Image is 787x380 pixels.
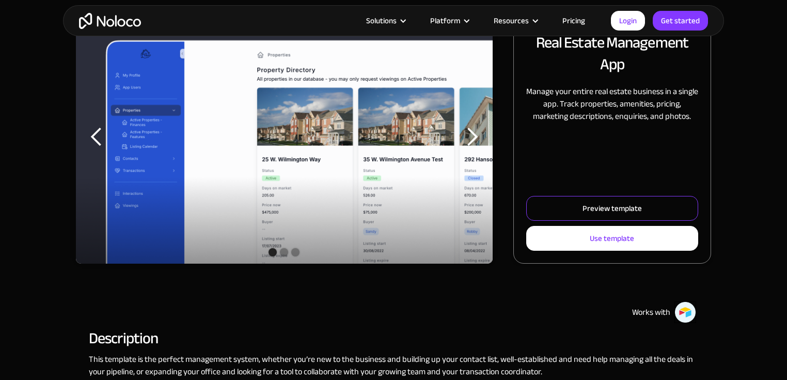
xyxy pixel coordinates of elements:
div: 1 of 3 [76,10,493,264]
a: home [79,13,141,29]
h2: Description [89,333,698,343]
div: Solutions [353,14,417,27]
a: Use template [526,226,698,251]
div: Works with [632,306,670,318]
img: Airtable [674,301,696,323]
div: Show slide 2 of 3 [280,248,288,256]
div: Platform [417,14,481,27]
div: next slide [451,10,493,264]
div: Solutions [366,14,397,27]
div: carousel [76,10,493,264]
a: Login [611,11,645,31]
p: This template is the perfect management system, whether you’re new to the business and building u... [89,353,698,378]
div: Resources [494,14,529,27]
div: previous slide [76,10,117,264]
a: Get started [653,11,708,31]
div: Preview template [583,202,642,215]
div: Show slide 3 of 3 [291,248,300,256]
div: Use template [590,232,634,245]
div: Show slide 1 of 3 [269,248,277,256]
h2: Real Estate Management App [526,32,698,75]
a: Pricing [549,14,598,27]
p: Manage your entire real estate business in a single app. Track properties, amenities, pricing, ma... [526,85,698,123]
a: Preview template [526,196,698,221]
div: Resources [481,14,549,27]
div: Platform [430,14,460,27]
